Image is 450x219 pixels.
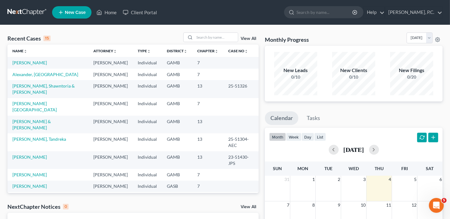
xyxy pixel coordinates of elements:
[296,6,353,18] input: Search by name...
[192,69,223,80] td: 7
[284,176,290,183] span: 31
[344,146,364,153] h2: [DATE]
[88,151,133,169] td: [PERSON_NAME]
[167,49,187,53] a: Districtunfold_more
[411,201,417,209] span: 12
[133,133,162,151] td: Individual
[133,169,162,180] td: Individual
[385,201,392,209] span: 11
[162,181,192,192] td: GASB
[192,116,223,133] td: 13
[192,151,223,169] td: 13
[88,57,133,68] td: [PERSON_NAME]
[390,67,434,74] div: New Filings
[162,57,192,68] td: GAMB
[375,166,384,171] span: Thu
[93,49,117,53] a: Attorneyunfold_more
[337,176,341,183] span: 2
[12,60,47,65] a: [PERSON_NAME]
[312,176,315,183] span: 1
[88,69,133,80] td: [PERSON_NAME]
[88,116,133,133] td: [PERSON_NAME]
[133,98,162,116] td: Individual
[426,166,434,171] span: Sat
[215,49,218,53] i: unfold_more
[162,98,192,116] td: GAMB
[194,33,238,42] input: Search by name...
[88,181,133,192] td: [PERSON_NAME]
[65,10,86,15] span: New Case
[133,80,162,98] td: Individual
[297,166,308,171] span: Mon
[332,74,376,80] div: 0/10
[241,36,256,41] a: View All
[133,181,162,192] td: Individual
[360,201,366,209] span: 10
[12,172,47,177] a: [PERSON_NAME]
[7,35,51,42] div: Recent Cases
[184,49,187,53] i: unfold_more
[162,192,192,204] td: GAMB
[192,57,223,68] td: 7
[162,151,192,169] td: GAMB
[43,36,51,41] div: 15
[192,181,223,192] td: 7
[274,67,318,74] div: New Leads
[385,7,442,18] a: [PERSON_NAME], P.C.
[192,98,223,116] td: 7
[133,57,162,68] td: Individual
[265,36,309,43] h3: Monthly Progress
[192,80,223,98] td: 13
[12,49,27,53] a: Nameunfold_more
[274,74,318,80] div: 0/10
[388,176,392,183] span: 4
[332,67,376,74] div: New Clients
[439,176,443,183] span: 6
[223,80,259,98] td: 25-51326
[241,205,256,209] a: View All
[133,192,162,204] td: Individual
[349,166,359,171] span: Wed
[192,192,223,204] td: 13
[63,204,69,209] div: 0
[223,151,259,169] td: 23-51430-JPS
[223,133,259,151] td: 25-51304-AEC
[286,201,290,209] span: 7
[312,201,315,209] span: 8
[138,49,151,53] a: Typeunfold_more
[314,133,326,141] button: list
[133,151,162,169] td: Individual
[363,176,366,183] span: 3
[120,7,160,18] a: Client Portal
[442,198,447,203] span: 5
[324,166,332,171] span: Tue
[12,119,51,130] a: [PERSON_NAME] & [PERSON_NAME]
[269,133,286,141] button: month
[364,7,385,18] a: Help
[228,49,248,53] a: Case Nounfold_more
[337,201,341,209] span: 9
[12,72,78,77] a: Alexander, [GEOGRAPHIC_DATA]
[401,166,408,171] span: Fri
[301,133,314,141] button: day
[88,80,133,98] td: [PERSON_NAME]
[133,69,162,80] td: Individual
[301,111,326,125] a: Tasks
[429,198,444,213] iframe: Intercom live chat
[162,116,192,133] td: GAMB
[162,80,192,98] td: GAMB
[93,7,120,18] a: Home
[12,136,66,142] a: [PERSON_NAME], Tandreka
[7,203,69,210] div: NextChapter Notices
[88,98,133,116] td: [PERSON_NAME]
[24,49,27,53] i: unfold_more
[244,49,248,53] i: unfold_more
[273,166,282,171] span: Sun
[88,169,133,180] td: [PERSON_NAME]
[197,49,218,53] a: Chapterunfold_more
[147,49,151,53] i: unfold_more
[413,176,417,183] span: 5
[390,74,434,80] div: 0/20
[192,169,223,180] td: 7
[113,49,117,53] i: unfold_more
